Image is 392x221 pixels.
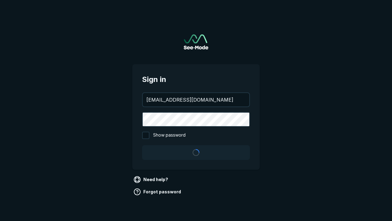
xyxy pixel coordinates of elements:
span: Sign in [142,74,250,85]
a: Need help? [132,175,171,184]
img: See-Mode Logo [184,34,208,49]
a: Forgot password [132,187,183,197]
a: Go to sign in [184,34,208,49]
input: your@email.com [143,93,249,107]
span: Show password [153,132,186,139]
